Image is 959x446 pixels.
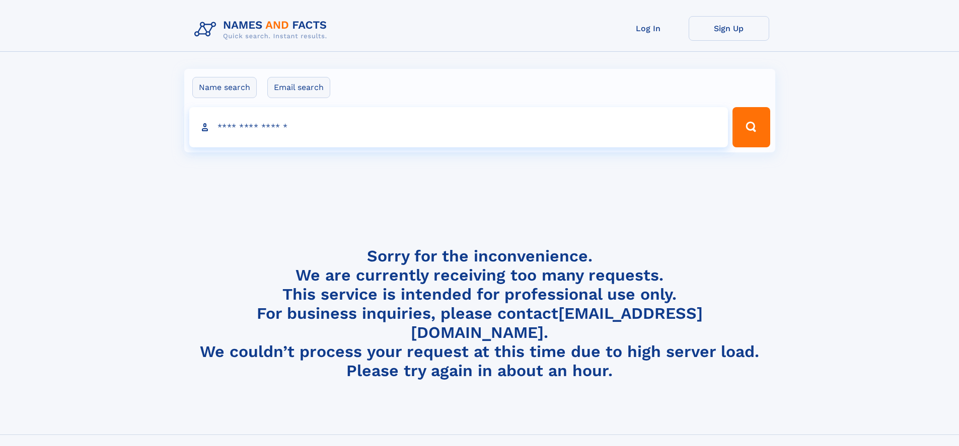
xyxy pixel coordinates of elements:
[192,77,257,98] label: Name search
[608,16,689,41] a: Log In
[689,16,769,41] a: Sign Up
[190,16,335,43] img: Logo Names and Facts
[267,77,330,98] label: Email search
[189,107,728,147] input: search input
[411,304,703,342] a: [EMAIL_ADDRESS][DOMAIN_NAME]
[732,107,770,147] button: Search Button
[190,246,769,381] h4: Sorry for the inconvenience. We are currently receiving too many requests. This service is intend...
